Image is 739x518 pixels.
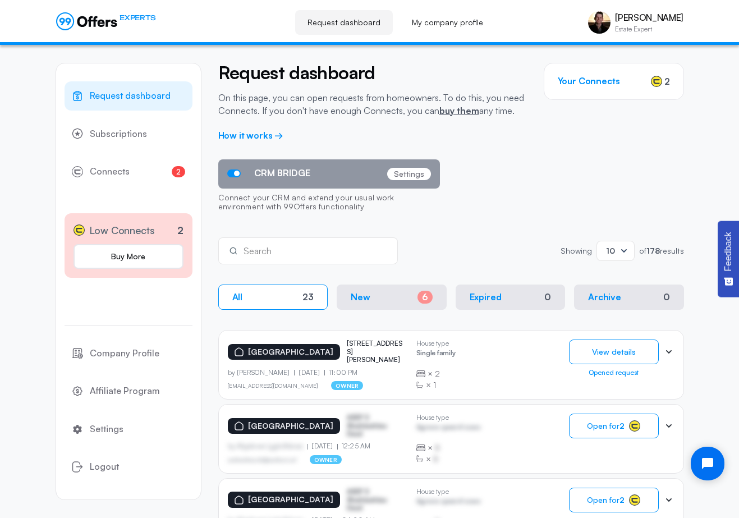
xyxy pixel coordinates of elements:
a: Connects2 [65,157,192,186]
p: House type [416,414,481,421]
p: 2 [177,223,183,238]
p: ASDF S Sfasfdasfdas Dasd [347,414,403,438]
div: × [416,368,456,379]
p: asdfasdfasasfd@asdfasd.asf [228,456,297,463]
img: Aris Anagnos [588,11,611,34]
p: Single family [416,349,456,360]
p: House type [416,488,481,496]
p: [DATE] [307,442,337,450]
span: Request dashboard [90,89,171,103]
div: Opened request [569,369,659,377]
a: Affiliate Program [65,377,192,406]
a: Request dashboard [295,10,393,35]
span: Feedback [723,232,733,271]
p: owner [331,381,363,390]
p: 11:00 PM [324,369,357,377]
span: B [435,442,440,453]
strong: 2 [619,421,625,430]
a: Buy More [74,244,183,269]
p: Connect your CRM and extend your usual work environment with 99Offers functionality [218,189,440,218]
strong: 178 [646,246,660,255]
button: Open for2 [569,488,659,512]
a: Settings [65,415,192,444]
iframe: Tidio Chat [681,437,734,490]
span: Low Connects [89,222,155,239]
p: On this page, you can open requests from homeowners. To do this, you need Connects. If you don't ... [218,91,527,117]
p: ASDF S Sfasfdasfdas Dasd [347,488,403,512]
div: × [416,379,456,391]
h2: Request dashboard [218,63,527,82]
p: House type [416,340,456,347]
p: by [PERSON_NAME] [228,369,295,377]
span: Settings [90,422,123,437]
span: 2 [435,368,440,379]
p: 12:25 AM [337,442,370,450]
button: Expired0 [456,285,566,310]
span: Connects [90,164,130,179]
a: Request dashboard [65,81,192,111]
div: 6 [417,291,433,304]
p: owner [310,455,342,464]
strong: 2 [619,495,625,505]
p: [GEOGRAPHIC_DATA] [248,347,333,357]
p: [GEOGRAPHIC_DATA] [248,421,333,431]
a: Subscriptions [65,120,192,149]
span: 2 [664,75,670,88]
a: [EMAIL_ADDRESS][DOMAIN_NAME] [228,382,318,389]
p: New [351,292,370,302]
div: 23 [302,292,314,302]
p: Agrwsv qwervf oiuns [416,497,481,508]
span: Subscriptions [90,127,147,141]
p: Showing [561,247,592,255]
span: 2 [172,166,185,177]
p: [GEOGRAPHIC_DATA] [248,495,333,505]
span: Company Profile [90,346,159,361]
span: Open for [587,496,625,505]
span: Open for [587,421,625,430]
span: 10 [606,246,615,255]
button: Logout [65,452,192,482]
p: by Afgdsrwe Ljgjkdfsbvas [228,442,307,450]
div: 0 [663,292,670,302]
button: View details [569,340,659,364]
h3: Your Connects [558,76,620,86]
span: B [433,453,438,465]
button: Archive0 [574,285,684,310]
a: Company Profile [65,339,192,368]
a: buy them [439,105,479,116]
button: New6 [337,285,447,310]
p: All [232,292,243,302]
p: [DATE] [294,369,324,377]
button: All23 [218,285,328,310]
span: Affiliate Program [90,384,160,398]
a: EXPERTS [56,12,155,30]
span: CRM BRIDGE [254,168,310,178]
p: Estate Expert [615,26,683,33]
div: × [416,442,481,453]
p: Expired [470,292,502,302]
a: My company profile [400,10,495,35]
p: Settings [387,168,431,180]
p: [PERSON_NAME] [615,12,683,23]
div: × [416,453,481,465]
p: Agrwsv qwervf oiuns [416,423,481,434]
span: 1 [433,379,436,391]
span: Logout [90,460,119,474]
button: Feedback - Show survey [718,221,739,297]
p: of results [639,247,684,255]
a: How it works → [218,130,284,141]
span: EXPERTS [120,12,155,23]
div: 0 [544,292,551,302]
button: Open for2 [569,414,659,438]
p: [STREET_ADDRESS][PERSON_NAME] [347,340,403,364]
p: Archive [588,292,621,302]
